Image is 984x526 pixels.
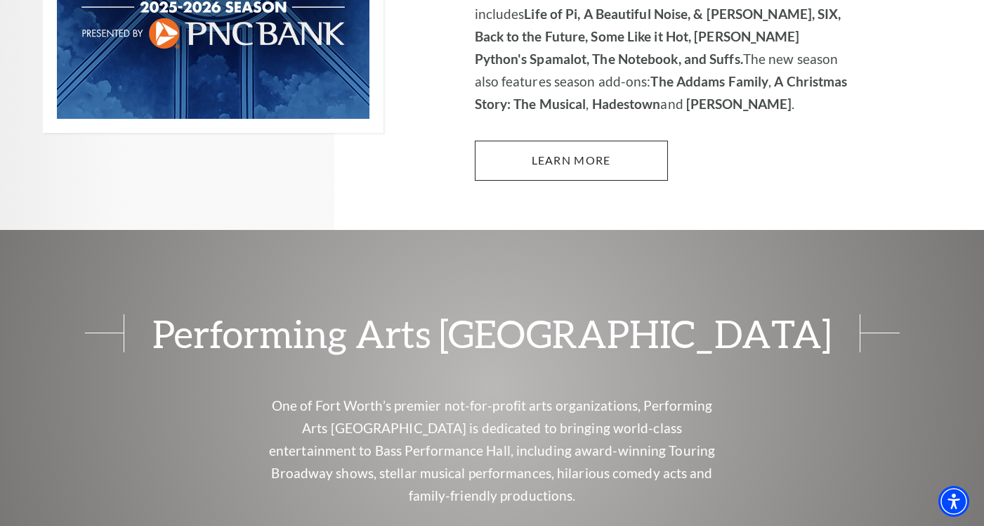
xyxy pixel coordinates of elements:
[592,96,661,112] strong: Hadestown
[475,141,668,180] a: Learn More 2025-2026 Broadway at the Bass Season presented by PNC Bank
[475,6,841,67] strong: Life of Pi, A Beautiful Noise, & [PERSON_NAME], SIX, Back to the Future, Some Like it Hot, [PERSO...
[124,314,860,352] span: Performing Arts [GEOGRAPHIC_DATA]
[650,73,768,89] strong: The Addams Family
[264,394,721,507] p: One of Fort Worth’s premier not-for-profit arts organizations, Performing Arts [GEOGRAPHIC_DATA] ...
[475,73,848,112] strong: A Christmas Story: The Musical
[938,486,969,517] div: Accessibility Menu
[686,96,792,112] strong: [PERSON_NAME]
